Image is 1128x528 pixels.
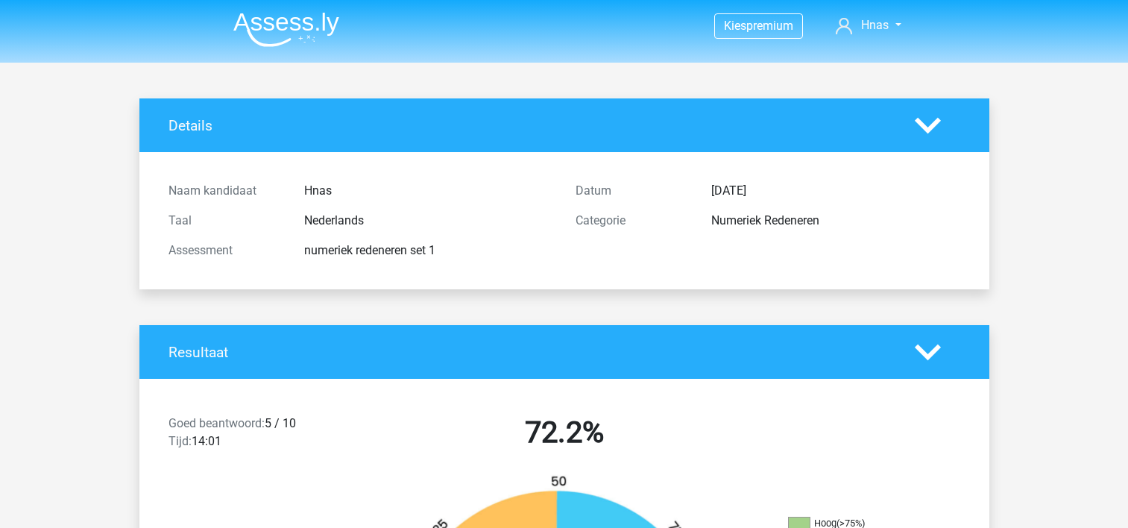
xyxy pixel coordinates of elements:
[233,12,339,47] img: Assessly
[724,19,746,33] span: Kies
[157,242,293,260] div: Assessment
[157,182,293,200] div: Naam kandidaat
[700,212,971,230] div: Numeriek Redeneren
[700,182,971,200] div: [DATE]
[746,19,793,33] span: premium
[168,344,892,361] h4: Resultaat
[715,16,802,36] a: Kiespremium
[564,182,700,200] div: Datum
[830,16,907,34] a: Hnas
[168,416,265,430] span: Goed beantwoord:
[861,18,889,32] span: Hnas
[168,434,192,448] span: Tijd:
[293,242,564,260] div: numeriek redeneren set 1
[293,212,564,230] div: Nederlands
[293,182,564,200] div: Hnas
[372,415,757,450] h2: 72.2%
[168,117,892,134] h4: Details
[564,212,700,230] div: Categorie
[157,212,293,230] div: Taal
[157,415,361,456] div: 5 / 10 14:01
